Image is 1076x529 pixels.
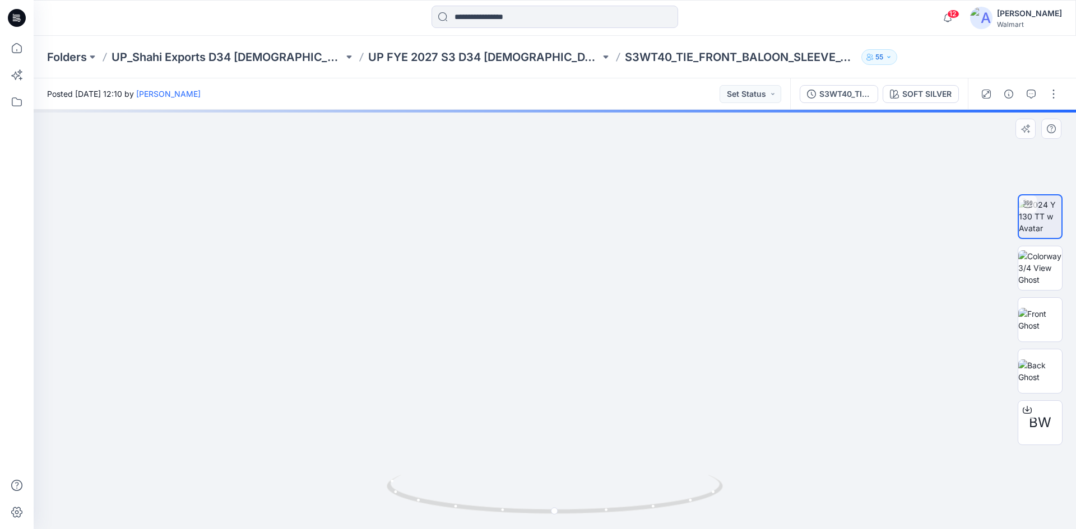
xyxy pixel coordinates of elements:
span: BW [1029,413,1051,433]
div: Walmart [997,20,1062,29]
img: 2024 Y 130 TT w Avatar [1019,199,1061,234]
div: S3WT40_TIE_FRONT_BALOON_SLEEVE_TOP ([DATE] ) [819,88,871,100]
a: UP_Shahi Exports D34 [DEMOGRAPHIC_DATA] Tops [112,49,344,65]
img: Back Ghost [1018,359,1062,383]
img: Front Ghost [1018,308,1062,331]
a: [PERSON_NAME] [136,89,201,99]
img: Colorway 3/4 View Ghost [1018,250,1062,285]
a: Folders [47,49,87,65]
img: avatar [970,7,992,29]
a: UP FYE 2027 S3 D34 [DEMOGRAPHIC_DATA] Woven Tops [368,49,600,65]
span: 12 [947,10,959,18]
button: S3WT40_TIE_FRONT_BALOON_SLEEVE_TOP ([DATE] ) [800,85,878,103]
button: 55 [861,49,897,65]
p: 55 [875,51,883,63]
div: [PERSON_NAME] [997,7,1062,20]
div: SOFT SILVER [902,88,952,100]
button: Details [1000,85,1018,103]
span: Posted [DATE] 12:10 by [47,88,201,100]
button: SOFT SILVER [883,85,959,103]
p: S3WT40_TIE_FRONT_BALOON_SLEEVE_TOP ([DATE] ) [625,49,857,65]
